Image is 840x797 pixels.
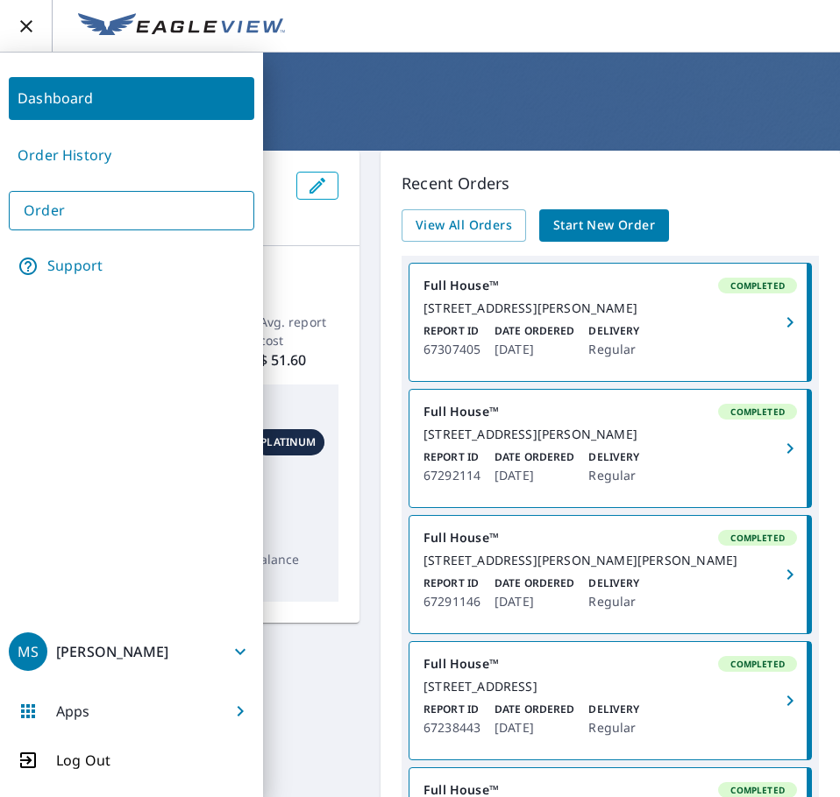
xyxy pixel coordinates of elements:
[9,191,254,230] a: Order
[588,591,639,612] p: Regular
[424,323,481,339] p: Report ID
[495,717,574,738] p: [DATE]
[402,172,819,195] p: Recent Orders
[495,449,574,465] p: Date Ordered
[9,134,254,177] a: Order History
[424,278,797,293] div: Full House™
[260,349,339,370] p: $ 51.60
[9,632,47,671] div: MS
[588,339,639,360] p: Regular
[495,323,574,339] p: Date Ordered
[260,434,316,450] p: Platinum
[588,575,639,591] p: Delivery
[553,215,655,236] span: Start New Order
[424,702,481,717] p: Report ID
[495,591,574,612] p: [DATE]
[720,784,795,796] span: Completed
[495,465,574,486] p: [DATE]
[424,679,797,695] div: [STREET_ADDRESS]
[588,449,639,465] p: Delivery
[9,77,254,120] a: Dashboard
[424,449,481,465] p: Report ID
[424,404,797,420] div: Full House™
[424,575,481,591] p: Report ID
[56,750,110,771] p: Log Out
[424,717,481,738] p: 67238443
[253,550,325,568] p: Balance
[495,339,574,360] p: [DATE]
[720,532,795,544] span: Completed
[78,13,285,39] img: EV Logo
[588,465,639,486] p: Regular
[720,279,795,292] span: Completed
[495,702,574,717] p: Date Ordered
[424,300,797,316] div: [STREET_ADDRESS][PERSON_NAME]
[9,690,254,732] button: Apps
[9,244,254,288] a: Support
[21,102,819,138] h1: Dashboard
[720,658,795,670] span: Completed
[588,717,639,738] p: Regular
[260,313,339,349] p: Avg. report cost
[424,339,481,360] p: 67307405
[588,702,639,717] p: Delivery
[424,465,481,486] p: 67292114
[424,427,797,442] div: [STREET_ADDRESS][PERSON_NAME]
[495,575,574,591] p: Date Ordered
[56,642,168,661] p: [PERSON_NAME]
[9,631,254,673] button: MS[PERSON_NAME]
[720,406,795,418] span: Completed
[416,215,512,236] span: View All Orders
[588,323,639,339] p: Delivery
[424,591,481,612] p: 67291146
[56,701,90,722] p: Apps
[9,750,254,771] button: Log Out
[424,553,797,568] div: [STREET_ADDRESS][PERSON_NAME][PERSON_NAME]
[424,656,797,672] div: Full House™
[424,530,797,546] div: Full House™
